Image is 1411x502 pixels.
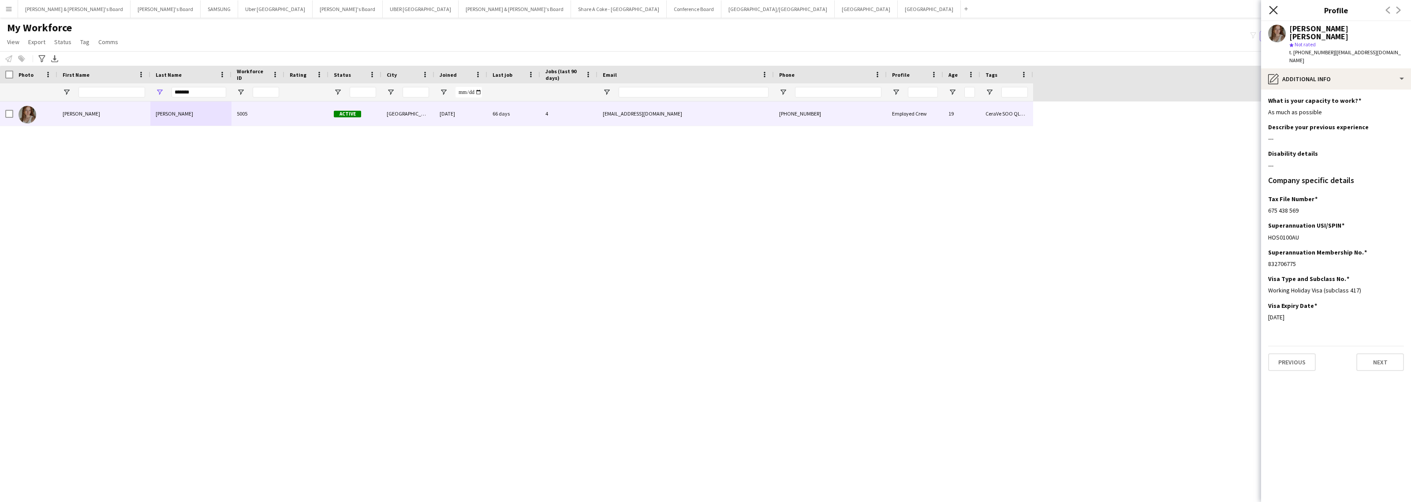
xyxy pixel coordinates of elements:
[1268,260,1404,268] div: 832706775
[1261,4,1411,16] h3: Profile
[18,0,131,18] button: [PERSON_NAME] & [PERSON_NAME]'s Board
[1268,123,1369,131] h3: Describe your previous experience
[1268,195,1318,203] h3: Tax File Number
[667,0,721,18] button: Conference Board
[1289,49,1335,56] span: t. [PHONE_NUMBER]
[774,101,887,126] div: [PHONE_NUMBER]
[49,53,60,64] app-action-btn: Export XLSX
[334,71,351,78] span: Status
[313,0,383,18] button: [PERSON_NAME]'s Board
[1268,353,1316,371] button: Previous
[487,101,540,126] div: 66 days
[455,87,482,97] input: Joined Filter Input
[721,0,835,18] button: [GEOGRAPHIC_DATA]/[GEOGRAPHIC_DATA]
[387,71,397,78] span: City
[403,87,429,97] input: City Filter Input
[545,68,582,81] span: Jobs (last 90 days)
[1268,275,1349,283] h3: Visa Type and Subclass No.
[1268,161,1404,169] div: ---
[63,71,90,78] span: First Name
[1289,25,1404,41] div: [PERSON_NAME] [PERSON_NAME]
[795,87,881,97] input: Phone Filter Input
[237,88,245,96] button: Open Filter Menu
[1001,87,1028,97] input: Tags Filter Input
[387,88,395,96] button: Open Filter Menu
[63,88,71,96] button: Open Filter Menu
[156,71,182,78] span: Last Name
[985,88,993,96] button: Open Filter Menu
[1295,41,1316,48] span: Not rated
[150,101,231,126] div: [PERSON_NAME]
[37,53,47,64] app-action-btn: Advanced filters
[290,71,306,78] span: Rating
[1268,108,1404,116] div: As much as possible
[28,38,45,46] span: Export
[7,21,72,34] span: My Workforce
[19,106,36,124] img: Stella Jolie Zoeller
[948,88,956,96] button: Open Filter Menu
[597,101,774,126] div: [EMAIL_ADDRESS][DOMAIN_NAME]
[4,36,23,48] a: View
[172,87,226,97] input: Last Name Filter Input
[540,101,597,126] div: 4
[1260,31,1304,41] button: Everyone2,101
[493,71,512,78] span: Last job
[779,71,795,78] span: Phone
[908,87,938,97] input: Profile Filter Input
[238,0,313,18] button: Uber [GEOGRAPHIC_DATA]
[1268,176,1354,184] h3: Company specific details
[381,101,434,126] div: [GEOGRAPHIC_DATA]
[440,88,448,96] button: Open Filter Menu
[887,101,943,126] div: Employed Crew
[1268,206,1404,214] div: 675 438 569
[835,0,898,18] button: [GEOGRAPHIC_DATA]
[1268,221,1344,229] h3: Superannuation USI/SPIN
[779,88,787,96] button: Open Filter Menu
[7,38,19,46] span: View
[892,71,910,78] span: Profile
[898,0,961,18] button: [GEOGRAPHIC_DATA]
[892,88,900,96] button: Open Filter Menu
[98,38,118,46] span: Comms
[51,36,75,48] a: Status
[201,0,238,18] button: SAMSUNG
[1268,248,1367,256] h3: Superannuation Membership No.
[78,87,145,97] input: First Name Filter Input
[54,38,71,46] span: Status
[334,111,361,117] span: Active
[943,101,980,126] div: 19
[25,36,49,48] a: Export
[1268,286,1404,294] div: Working Holiday Visa (subclass 417)
[334,88,342,96] button: Open Filter Menu
[156,88,164,96] button: Open Filter Menu
[1356,353,1404,371] button: Next
[1289,49,1401,64] span: | [EMAIL_ADDRESS][DOMAIN_NAME]
[603,88,611,96] button: Open Filter Menu
[350,87,376,97] input: Status Filter Input
[80,38,90,46] span: Tag
[948,71,958,78] span: Age
[571,0,667,18] button: Share A Coke - [GEOGRAPHIC_DATA]
[1268,97,1361,105] h3: What is your capacity to work?
[19,71,34,78] span: Photo
[231,101,284,126] div: 5005
[1268,302,1317,310] h3: Visa Expiry Date
[1268,135,1404,142] div: ---
[95,36,122,48] a: Comms
[77,36,93,48] a: Tag
[1268,233,1404,241] div: HOS0100AU
[1261,68,1411,90] div: Additional info
[253,87,279,97] input: Workforce ID Filter Input
[383,0,459,18] button: UBER [GEOGRAPHIC_DATA]
[57,101,150,126] div: [PERSON_NAME]
[1268,313,1404,321] div: [DATE]
[131,0,201,18] button: [PERSON_NAME]'s Board
[440,71,457,78] span: Joined
[985,71,997,78] span: Tags
[964,87,975,97] input: Age Filter Input
[980,101,1033,126] div: CeraVe SOO QLD 2025
[434,101,487,126] div: [DATE]
[1268,150,1318,157] h3: Disability details
[603,71,617,78] span: Email
[237,68,269,81] span: Workforce ID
